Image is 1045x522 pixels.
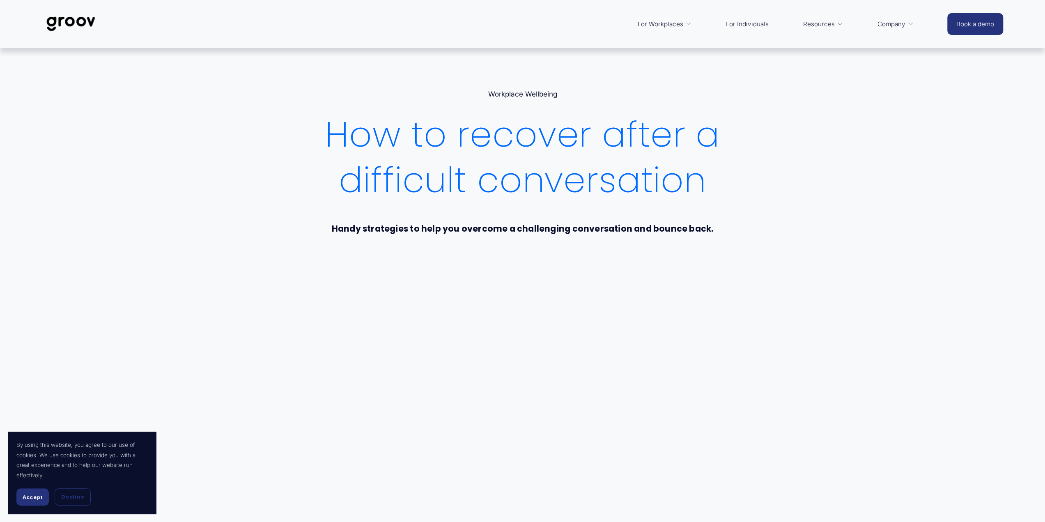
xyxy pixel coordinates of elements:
[873,14,918,34] a: folder dropdown
[803,18,835,30] span: Resources
[947,13,1003,35] a: Book a demo
[23,494,43,500] span: Accept
[799,14,847,34] a: folder dropdown
[282,112,763,203] h1: How to recover after a difficult conversation
[332,223,714,235] strong: Handy strategies to help you overcome a challenging conversation and bounce back.
[722,14,773,34] a: For Individuals
[42,10,100,37] img: Groov | Workplace Science Platform | Unlock Performance | Drive Results
[634,14,696,34] a: folder dropdown
[638,18,683,30] span: For Workplaces
[16,488,49,506] button: Accept
[16,440,148,480] p: By using this website, you agree to our use of cookies. We use cookies to provide you with a grea...
[488,90,557,98] a: Workplace Wellbeing
[8,432,156,514] section: Cookie banner
[61,493,84,501] span: Decline
[877,18,905,30] span: Company
[55,488,91,506] button: Decline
